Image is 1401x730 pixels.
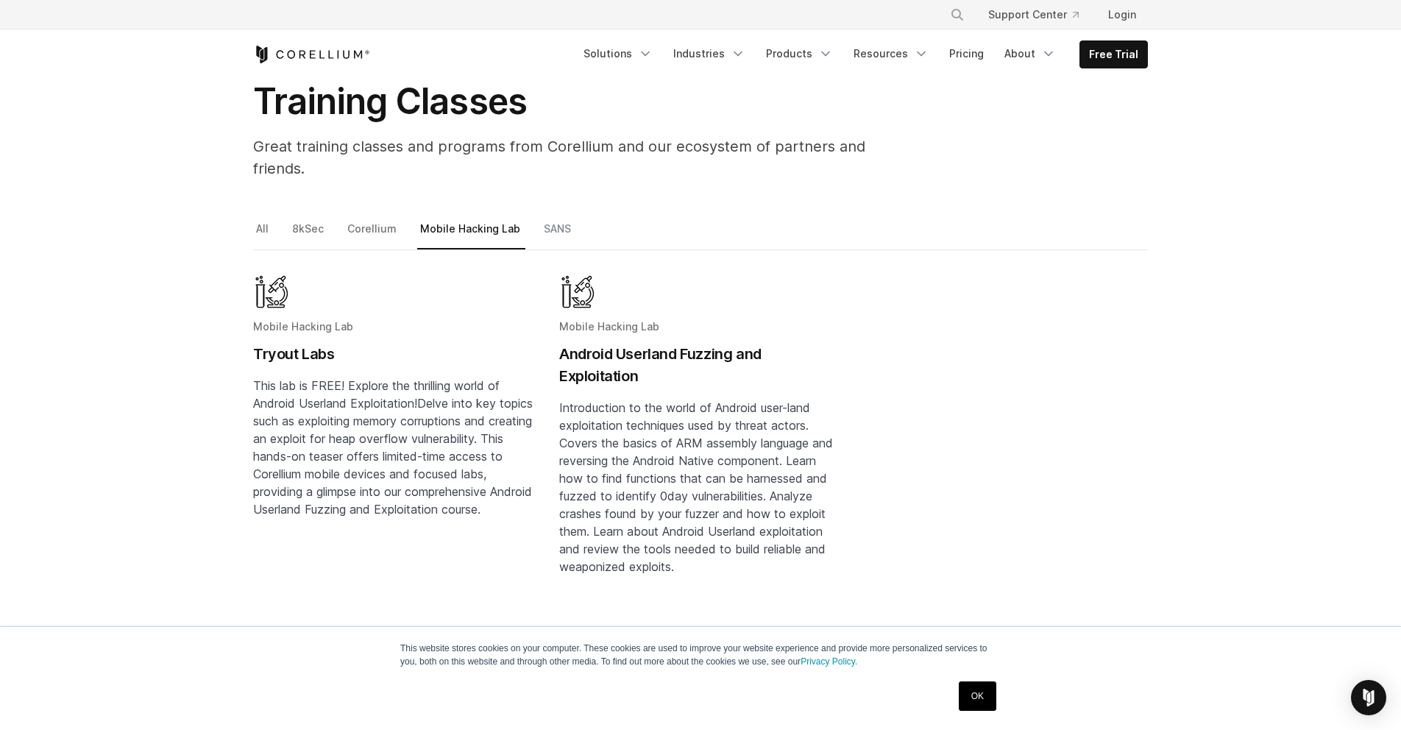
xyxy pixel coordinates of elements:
a: Solutions [575,40,662,67]
p: Great training classes and programs from Corellium and our ecosystem of partners and friends. [253,135,915,180]
a: SANS [541,219,576,250]
a: Privacy Policy. [801,656,857,667]
a: All [253,219,274,250]
button: Search [944,1,971,28]
a: Free Trial [1080,41,1147,68]
a: Corellium Home [253,46,370,63]
a: About [996,40,1065,67]
a: Blog post summary: Android Userland Fuzzing and Exploitation [559,274,842,640]
p: This website stores cookies on your computer. These cookies are used to improve your website expe... [400,642,1001,668]
span: Introduction to the world of Android user-land exploitation techniques used by threat actors. Cov... [559,400,833,574]
a: Corellium [344,219,402,250]
img: Mobile Hacking Lab - Graphic Only [253,274,290,311]
span: Delve into key topics such as exploiting memory corruptions and creating an exploit for heap over... [253,396,533,517]
a: Pricing [940,40,993,67]
a: Login [1096,1,1148,28]
a: Mobile Hacking Lab [417,219,525,250]
h2: Android Userland Fuzzing and Exploitation [559,343,842,387]
span: Mobile Hacking Lab [559,320,659,333]
h1: Training Classes [253,79,915,124]
div: Navigation Menu [575,40,1148,68]
span: This lab is FREE! Explore the thrilling world of Android Userland Exploitation! [253,378,500,411]
a: Blog post summary: Tryout Labs [253,274,536,640]
a: Industries [664,40,754,67]
a: 8kSec [289,219,329,250]
div: Navigation Menu [932,1,1148,28]
div: Open Intercom Messenger [1351,680,1386,715]
a: Support Center [976,1,1090,28]
a: Resources [845,40,937,67]
span: Mobile Hacking Lab [253,320,353,333]
a: Products [757,40,842,67]
h2: Tryout Labs [253,343,536,365]
img: Mobile Hacking Lab - Graphic Only [559,274,596,311]
a: OK [959,681,996,711]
